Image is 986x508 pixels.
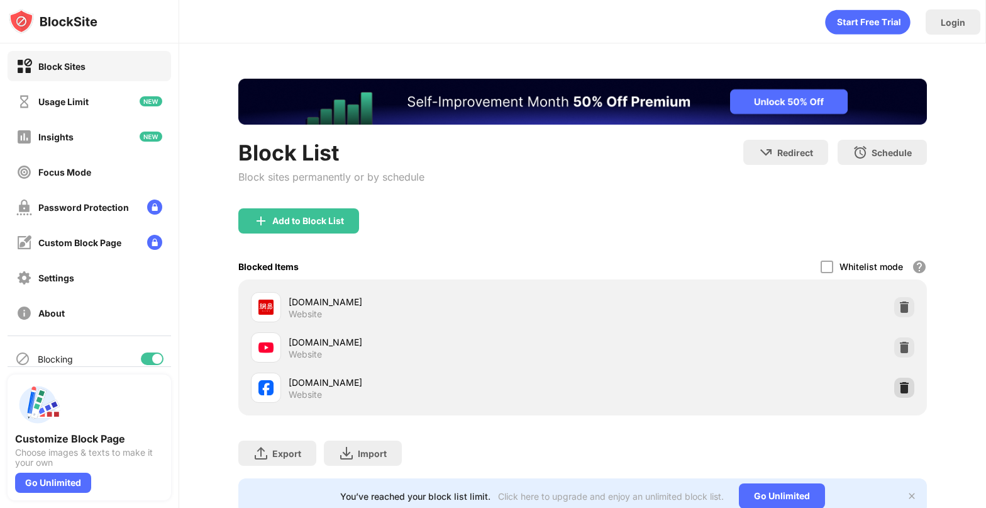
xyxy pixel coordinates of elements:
[289,349,322,360] div: Website
[825,9,911,35] div: animation
[15,448,163,468] div: Choose images & texts to make it your own
[15,432,163,445] div: Customize Block Page
[38,61,86,72] div: Block Sites
[38,132,74,142] div: Insights
[16,94,32,110] img: time-usage-off.svg
[16,305,32,321] img: about-off.svg
[38,96,89,107] div: Usage Limit
[15,473,91,493] div: Go Unlimited
[340,491,490,502] div: You’ve reached your block list limit.
[258,340,274,355] img: favicons
[272,216,344,226] div: Add to Block List
[38,308,65,319] div: About
[289,376,582,389] div: [DOMAIN_NAME]
[872,147,912,158] div: Schedule
[358,448,387,459] div: Import
[289,336,582,349] div: [DOMAIN_NAME]
[258,380,274,395] img: favicons
[16,270,32,286] img: settings-off.svg
[38,202,129,213] div: Password Protection
[38,273,74,283] div: Settings
[258,300,274,315] img: favicons
[147,200,162,215] img: lock-menu.svg
[238,171,424,183] div: Block sites permanently or by schedule
[289,389,322,400] div: Website
[238,79,927,125] iframe: Banner
[272,448,301,459] div: Export
[941,17,965,28] div: Login
[147,235,162,250] img: lock-menu.svg
[9,9,97,34] img: logo-blocksite.svg
[38,167,91,178] div: Focus Mode
[15,351,30,366] img: blocking-icon.svg
[238,140,424,166] div: Block List
[16,59,32,74] img: block-on.svg
[238,261,299,272] div: Blocked Items
[839,261,903,272] div: Whitelist mode
[498,491,724,502] div: Click here to upgrade and enjoy an unlimited block list.
[140,132,162,142] img: new-icon.svg
[16,235,32,251] img: customize-block-page-off.svg
[16,129,32,145] img: insights-off.svg
[289,308,322,320] div: Website
[38,354,73,364] div: Blocking
[777,147,813,158] div: Redirect
[289,295,582,308] div: [DOMAIN_NAME]
[16,200,32,215] img: password-protection-off.svg
[15,382,60,427] img: push-custom-page.svg
[907,491,917,501] img: x-button.svg
[140,96,162,106] img: new-icon.svg
[16,164,32,180] img: focus-off.svg
[38,237,121,248] div: Custom Block Page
